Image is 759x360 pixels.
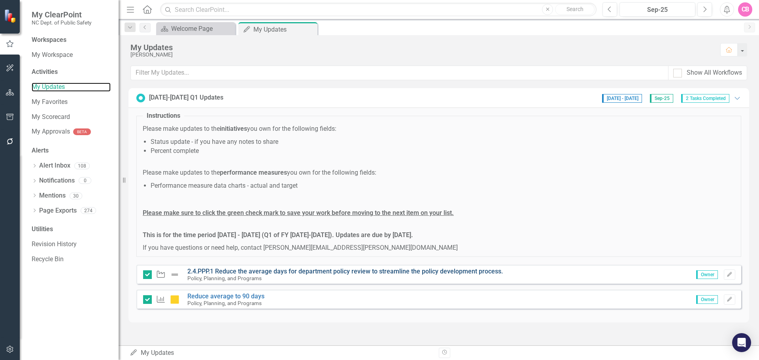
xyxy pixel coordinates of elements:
a: Recycle Bin [32,255,111,264]
p: If you have questions or need help, contact [PERSON_NAME][EMAIL_ADDRESS][PERSON_NAME][DOMAIN_NAME] [143,243,735,253]
a: Alert Inbox [39,161,70,170]
div: BETA [73,128,91,135]
legend: Instructions [143,111,184,121]
small: NC Dept. of Public Safety [32,19,91,26]
div: Activities [32,68,111,77]
div: My Updates [130,43,712,52]
a: Reduce average to 90 days [187,292,264,300]
img: Caution [170,295,179,304]
span: Owner [696,295,718,304]
div: My Updates [130,349,433,358]
span: Search [566,6,583,12]
input: Filter My Updates... [130,66,668,80]
p: Please make updates to the you own for the following fields: [143,124,735,134]
strong: performance measures [220,169,287,176]
a: My Scorecard [32,113,111,122]
span: My ClearPoint [32,10,91,19]
div: [PERSON_NAME] [130,52,712,58]
li: Status update - if you have any notes to share [151,138,735,147]
button: Sep-25 [619,2,695,17]
div: Open Intercom Messenger [732,333,751,352]
div: Show All Workflows [687,68,742,77]
a: My Workspace [32,51,111,60]
li: Performance measure data charts - actual and target [151,181,735,200]
div: Sep-25 [622,5,693,15]
div: Welcome Page [171,24,233,34]
p: Please make updates to the you own for the following fields: [143,168,735,177]
span: Owner [696,270,718,279]
div: Workspaces [32,36,66,45]
small: Policy, Planning, and Programs [187,300,262,306]
a: Welcome Page [158,24,233,34]
a: My Updates [32,83,111,92]
div: My Updates [253,25,315,34]
li: Percent complete [151,147,735,156]
div: 0 [79,177,91,184]
button: Search [555,4,595,15]
span: Sep-25 [650,94,673,103]
input: Search ClearPoint... [160,3,597,17]
a: My Approvals [32,127,70,136]
img: ClearPoint Strategy [4,9,18,23]
small: Policy, Planning, and Programs [187,275,262,281]
a: Mentions [39,191,66,200]
img: Not Defined [170,270,179,279]
a: Notifications [39,176,75,185]
div: 108 [74,162,90,169]
div: 274 [81,207,96,214]
a: 2.4.PPP.1 Reduce the average days for department policy review to streamline the policy developme... [187,268,503,275]
a: Revision History [32,240,111,249]
a: My Favorites [32,98,111,107]
span: [DATE] - [DATE] [602,94,642,103]
div: [DATE]-[DATE] Q1 Updates [149,93,223,102]
button: CB [738,2,752,17]
div: 30 [70,192,82,199]
a: Page Exports [39,206,77,215]
div: Utilities [32,225,111,234]
strong: Please make sure to click the green check mark to save your work before moving to the next item o... [143,209,454,217]
strong: This is for the time period [DATE] - [DATE] (Q1 of FY [DATE]-[DATE]). Updates are due by [DATE]. [143,231,413,239]
div: Alerts [32,146,111,155]
strong: initiatives [220,125,247,132]
span: 2 Tasks Completed [681,94,729,103]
